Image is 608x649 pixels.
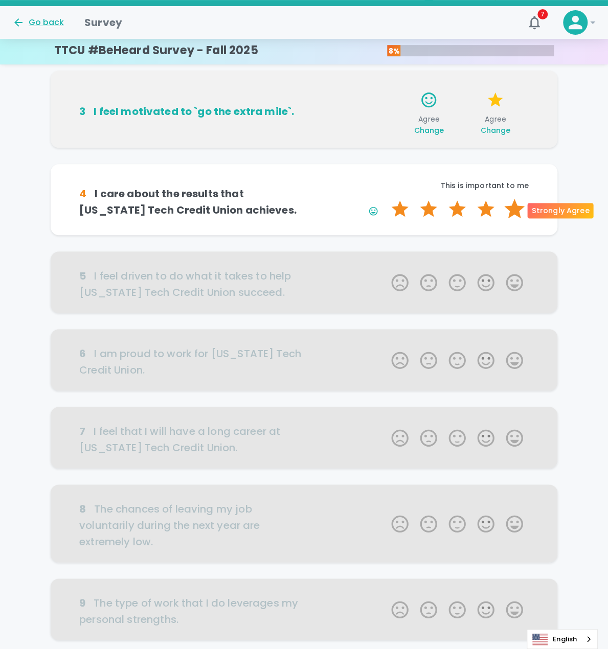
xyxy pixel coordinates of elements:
span: Change [480,125,510,135]
span: Agree [466,114,525,135]
button: 7 [522,10,547,35]
div: 3 [79,103,85,120]
button: Go back [12,16,64,29]
span: Agree [400,114,458,135]
h6: I care about the results that [US_STATE] Tech Credit Union achieves. [79,186,304,218]
p: This is important to me [304,180,529,191]
h1: Survey [84,14,122,31]
p: 8% [387,46,400,56]
div: Strongly Agree [527,203,593,218]
span: Change [414,125,444,135]
h6: I feel motivated to `go the extra mile`. [79,103,304,120]
a: English [527,630,597,648]
div: Language [527,629,598,649]
aside: Language selected: English [527,629,598,649]
div: 4 [79,186,86,202]
span: 7 [537,9,548,19]
h4: TTCU #BeHeard Survey - Fall 2025 [54,43,258,58]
